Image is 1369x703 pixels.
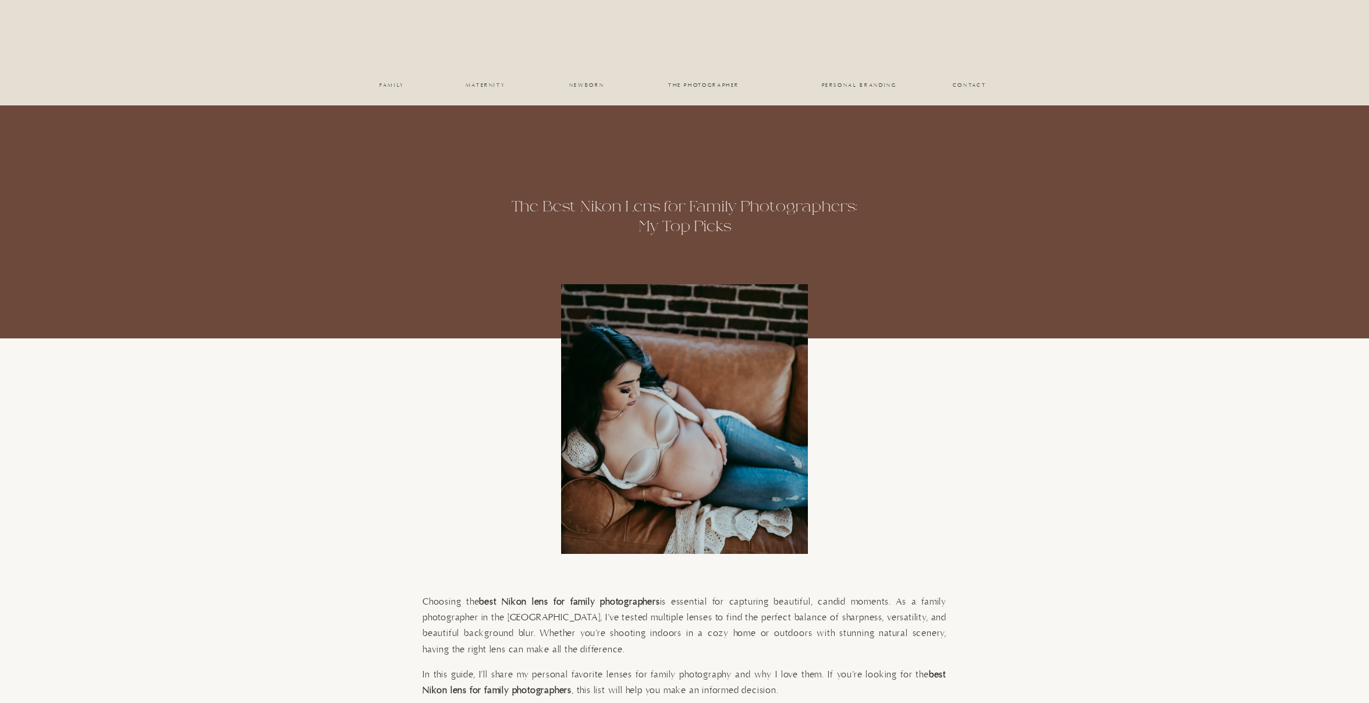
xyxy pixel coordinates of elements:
[423,594,946,658] p: Choosing the is essential for capturing beautiful, candid moments. As a family photographer in th...
[423,667,946,698] p: In this guide, I’ll share my personal favorite lenses for family photography and why I love them....
[479,596,659,607] strong: best Nikon lens for family photographers
[368,82,416,89] a: family
[563,82,611,89] a: newborn
[462,82,509,89] a: maternity
[811,82,907,89] a: personal branding
[646,82,762,89] a: the photographer
[561,284,808,554] img: best nikon lens for family photographers
[510,197,859,236] h1: The Best Nikon Lens for Family Photographers: My Top Picks
[423,669,946,696] strong: best Nikon lens for family photographers
[949,82,990,89] a: Contact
